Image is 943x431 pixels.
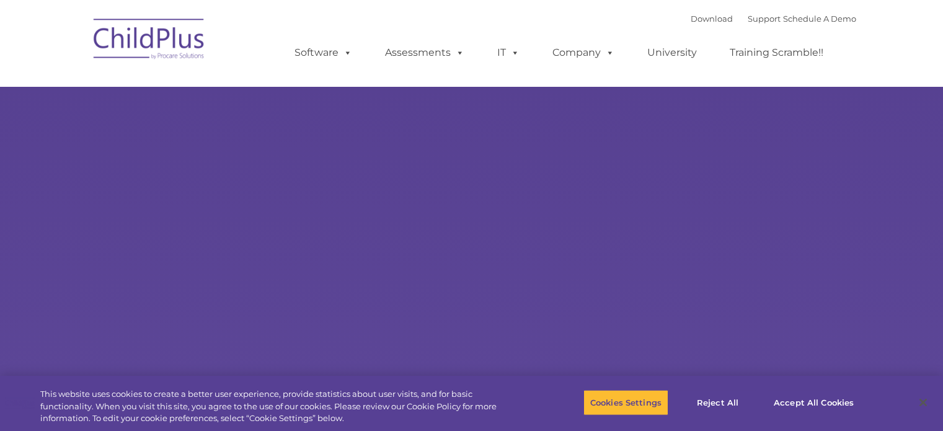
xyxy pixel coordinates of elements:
[87,10,211,72] img: ChildPlus by Procare Solutions
[679,389,756,415] button: Reject All
[691,14,856,24] font: |
[748,14,781,24] a: Support
[767,389,861,415] button: Accept All Cookies
[635,40,709,65] a: University
[282,40,365,65] a: Software
[373,40,477,65] a: Assessments
[485,40,532,65] a: IT
[691,14,733,24] a: Download
[40,388,519,425] div: This website uses cookies to create a better user experience, provide statistics about user visit...
[717,40,836,65] a: Training Scramble!!
[910,389,937,416] button: Close
[540,40,627,65] a: Company
[783,14,856,24] a: Schedule A Demo
[583,389,668,415] button: Cookies Settings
